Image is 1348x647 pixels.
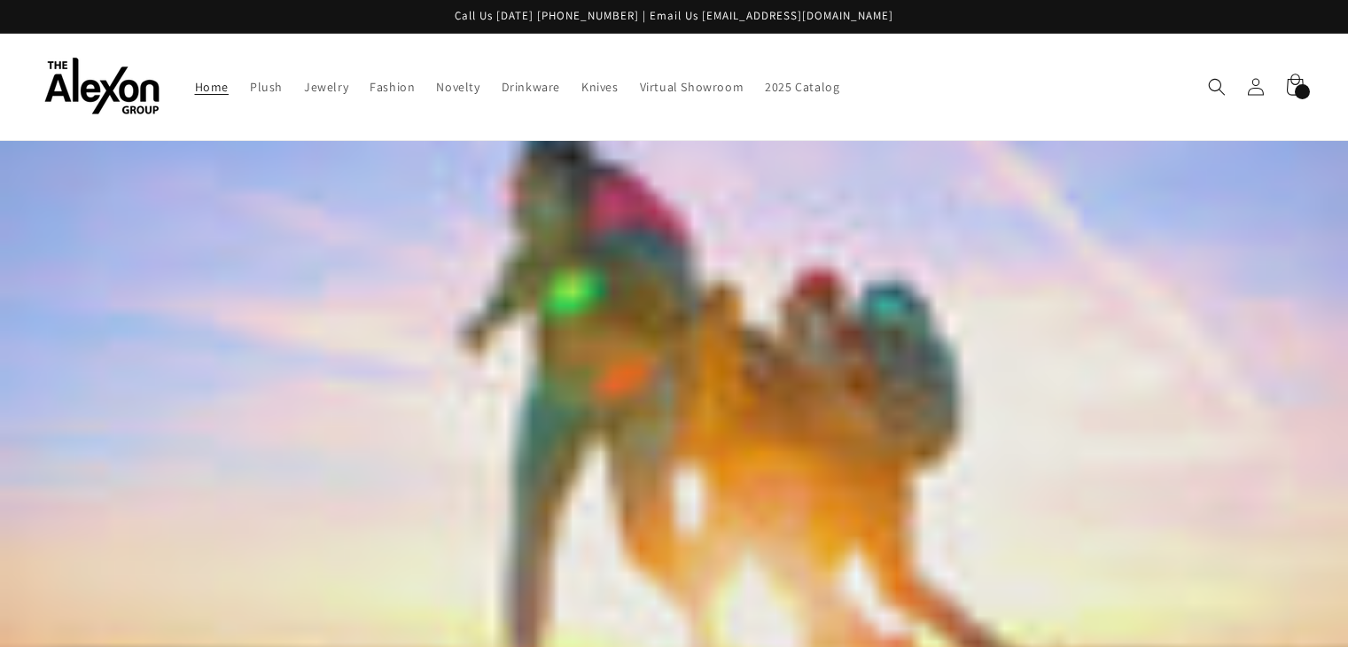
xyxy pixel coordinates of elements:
[571,68,629,105] a: Knives
[293,68,359,105] a: Jewelry
[250,79,283,95] span: Plush
[195,79,229,95] span: Home
[1197,67,1236,106] summary: Search
[581,79,619,95] span: Knives
[370,79,415,95] span: Fashion
[502,79,560,95] span: Drinkware
[436,79,479,95] span: Novelty
[44,58,160,115] img: The Alexon Group
[629,68,755,105] a: Virtual Showroom
[239,68,293,105] a: Plush
[184,68,239,105] a: Home
[425,68,490,105] a: Novelty
[359,68,425,105] a: Fashion
[491,68,571,105] a: Drinkware
[754,68,850,105] a: 2025 Catalog
[304,79,348,95] span: Jewelry
[640,79,744,95] span: Virtual Showroom
[765,79,839,95] span: 2025 Catalog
